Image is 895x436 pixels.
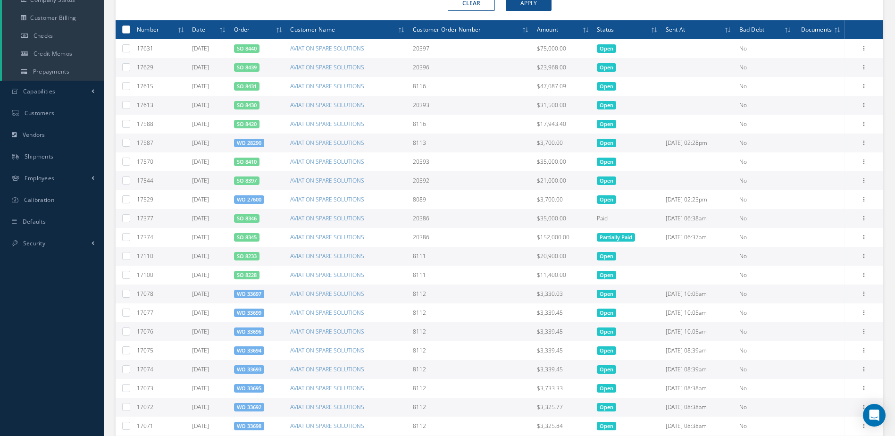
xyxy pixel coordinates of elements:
td: No [736,209,795,228]
td: 20392 [409,171,533,190]
a: AVIATION SPARE SOLUTIONS [290,101,364,109]
td: [DATE] [188,360,230,379]
td: [DATE] [188,115,230,134]
a: WO 28290 [237,139,261,146]
span: Sent At [666,25,685,34]
a: Credit Memos [2,45,104,63]
td: [DATE] [188,171,230,190]
td: [DATE] 08:38am [662,398,736,417]
td: [DATE] 10:05am [662,322,736,341]
a: AVIATION SPARE SOLUTIONS [290,82,364,90]
td: [DATE] 10:05am [662,285,736,303]
td: No [736,341,795,360]
a: WO 33696 [237,328,261,335]
span: Employees [25,174,55,182]
a: AVIATION SPARE SOLUTIONS [290,233,364,241]
a: AVIATION SPARE SOLUTIONS [290,290,364,298]
span: 17529 [137,195,153,203]
td: [DATE] [188,96,230,115]
td: $3,700.00 [533,190,593,209]
td: [DATE] [188,247,230,266]
td: [DATE] 06:37am [662,228,736,247]
a: WO 33697 [237,290,261,297]
span: 17077 [137,309,153,317]
td: $3,339.45 [533,341,593,360]
td: 8111 [409,247,533,266]
a: WO 33694 [237,347,261,354]
td: $3,339.45 [533,322,593,341]
td: [DATE] [188,322,230,341]
a: AVIATION SPARE SOLUTIONS [290,158,364,166]
td: [DATE] 08:38am [662,379,736,398]
span: Shipments [25,152,54,160]
span: Calibration [24,196,54,204]
a: AVIATION SPARE SOLUTIONS [290,176,364,184]
td: 20397 [409,39,533,58]
span: 17374 [137,233,153,241]
span: Amount [537,25,558,34]
span: Security [23,239,45,247]
td: [DATE] [188,228,230,247]
span: Open [597,63,616,72]
span: Open [597,82,616,91]
span: Open [597,139,616,147]
td: [DATE] [188,152,230,171]
span: Open [597,365,616,374]
td: $3,700.00 [533,134,593,152]
a: AVIATION SPARE SOLUTIONS [290,327,364,335]
td: No [736,134,795,152]
a: AVIATION SPARE SOLUTIONS [290,120,364,128]
span: 17110 [137,252,153,260]
td: 8112 [409,360,533,379]
span: Vendors [23,131,45,139]
span: Paid [597,214,608,222]
a: AVIATION SPARE SOLUTIONS [290,271,364,279]
span: 17072 [137,403,153,411]
td: [DATE] [188,77,230,96]
td: [DATE] [188,266,230,285]
a: SO 8410 [237,158,257,165]
a: SO 8431 [237,83,257,90]
td: $31,500.00 [533,96,593,115]
td: [DATE] 08:39am [662,360,736,379]
td: 20393 [409,152,533,171]
div: Open Intercom Messenger [863,404,886,427]
a: AVIATION SPARE SOLUTIONS [290,346,364,354]
td: 8113 [409,134,533,152]
td: [DATE] 10:05am [662,303,736,322]
td: No [736,77,795,96]
span: Open [597,384,616,393]
span: 17074 [137,365,153,373]
span: 17544 [137,176,153,184]
span: 17631 [137,44,153,52]
td: 20393 [409,96,533,115]
span: Open [597,252,616,260]
td: 8112 [409,417,533,436]
td: $23,968.00 [533,58,593,77]
span: Open [597,346,616,355]
a: Customer Billing [2,9,104,27]
span: 17629 [137,63,153,71]
a: AVIATION SPARE SOLUTIONS [290,214,364,222]
td: $35,000.00 [533,152,593,171]
a: WO 33693 [237,366,261,373]
a: SO 8397 [237,177,257,184]
span: Customers [25,109,55,117]
span: Open [597,403,616,411]
td: $47,087.09 [533,77,593,96]
a: SO 8346 [237,215,257,222]
td: [DATE] 08:39am [662,341,736,360]
td: [DATE] 06:38am [662,209,736,228]
td: $35,000.00 [533,209,593,228]
td: 8112 [409,322,533,341]
td: 20386 [409,209,533,228]
a: AVIATION SPARE SOLUTIONS [290,422,364,430]
td: No [736,285,795,303]
span: Open [597,327,616,336]
td: $152,000.00 [533,228,593,247]
td: No [736,303,795,322]
a: WO 33695 [237,385,261,392]
span: Open [597,195,616,204]
span: Customer Order Number [413,25,481,34]
span: 17073 [137,384,153,392]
